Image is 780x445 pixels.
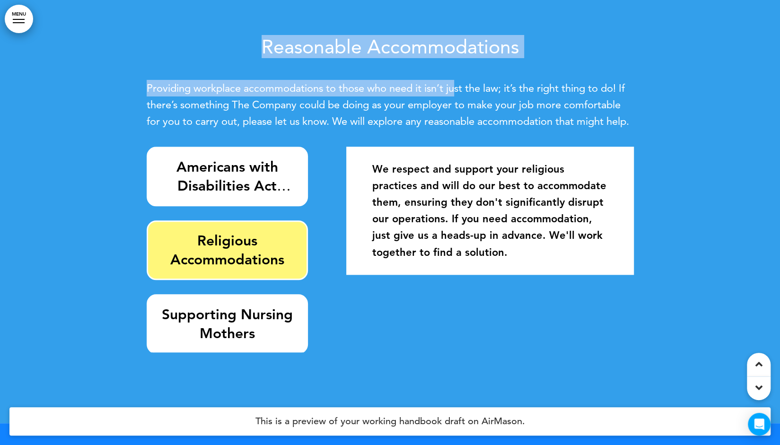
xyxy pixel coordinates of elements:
[262,35,519,58] span: Reasonable Accommodations
[5,5,33,33] a: MENU
[372,163,606,259] strong: We respect and support your religious practices and will do our best to accommodate them, ensurin...
[170,232,284,268] strong: Religious Accommodations
[748,413,771,436] div: Open Intercom Messenger
[9,407,771,436] h4: This is a preview of your working handbook draft on AirMason.
[176,158,291,213] strong: Americans with Disabilities Act (ADA)
[162,306,293,342] strong: Supporting Nursing Mothers
[147,82,629,128] span: Providing workplace accommodations to those who need it isn’t just the law; it’s the right thing ...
